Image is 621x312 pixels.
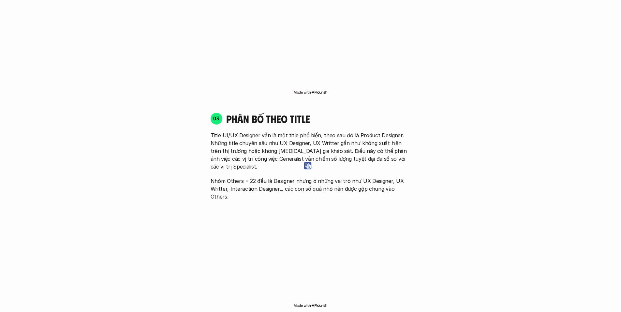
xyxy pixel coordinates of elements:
img: Made with Flourish [293,303,328,308]
p: Nhóm Others = 22 đều là Designer nhưng ở những vai trò như UX Designer, UX Writter, Interaction D... [211,177,411,201]
p: 03 [213,116,219,121]
h4: phân bố theo title [226,112,411,125]
p: Title UI/UX Designer vẫn là một title phổ biến, theo sau đó là Product Designer. Những title chuy... [211,131,411,171]
iframe: Interactive or visual content [205,204,417,302]
img: Made with Flourish [293,90,328,95]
